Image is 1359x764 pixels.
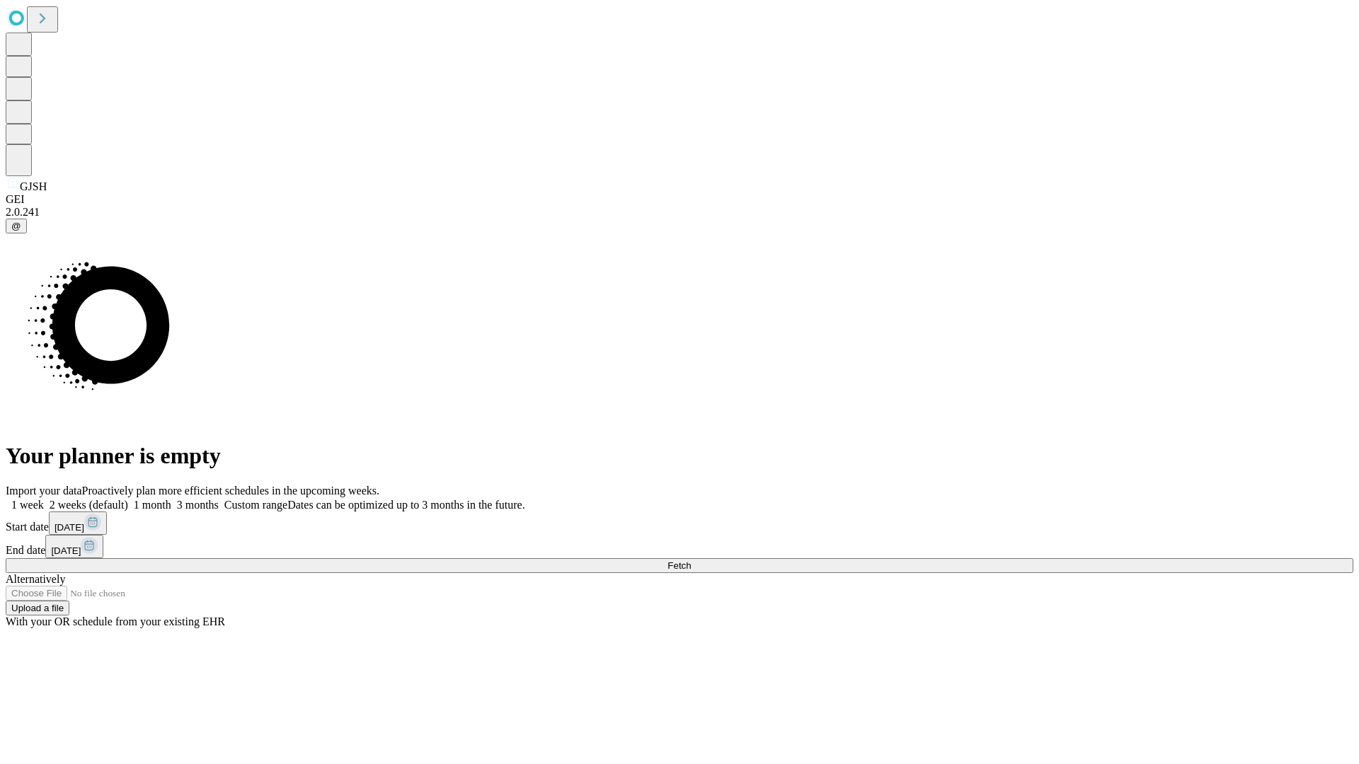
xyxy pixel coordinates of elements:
span: 3 months [177,499,219,511]
div: End date [6,535,1353,558]
span: @ [11,221,21,231]
span: 2 weeks (default) [50,499,128,511]
h1: Your planner is empty [6,443,1353,469]
button: @ [6,219,27,233]
button: Upload a file [6,601,69,615]
span: Import your data [6,485,82,497]
span: Custom range [224,499,287,511]
span: Alternatively [6,573,65,585]
span: [DATE] [55,522,84,533]
div: GEI [6,193,1353,206]
button: [DATE] [45,535,103,558]
span: Proactively plan more efficient schedules in the upcoming weeks. [82,485,379,497]
div: Start date [6,511,1353,535]
span: GJSH [20,180,47,192]
span: Dates can be optimized up to 3 months in the future. [287,499,524,511]
span: With your OR schedule from your existing EHR [6,615,225,627]
button: Fetch [6,558,1353,573]
span: [DATE] [51,545,81,556]
span: 1 week [11,499,44,511]
span: Fetch [667,560,691,571]
button: [DATE] [49,511,107,535]
span: 1 month [134,499,171,511]
div: 2.0.241 [6,206,1353,219]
